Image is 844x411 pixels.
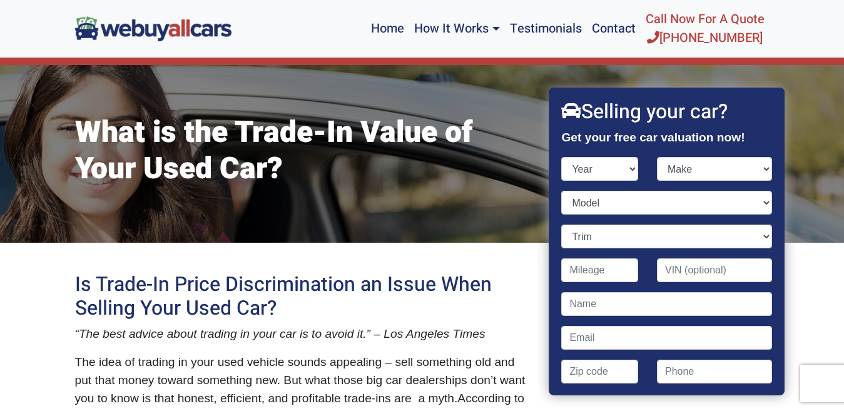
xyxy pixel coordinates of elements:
[93,327,485,340] span: e best advice about trading in your car is to avoid it.” – Los Angeles Times
[641,5,770,53] a: Call Now For A Quote[PHONE_NUMBER]
[366,5,409,53] a: Home
[505,5,587,53] a: Testimonials
[75,16,231,41] img: We Buy All Cars in NJ logo
[657,258,772,282] input: VIN (optional)
[562,131,745,144] strong: Get your free car valuation now!
[587,5,641,53] a: Contact
[562,292,772,316] input: Name
[562,326,772,350] input: Email
[75,273,532,321] h2: Is Trade-In Price Discrimination an Issue When Selling Your Used Car?
[75,355,526,405] span: The idea of trading in your used vehicle sounds appealing – sell something old and put that money...
[562,100,772,124] h2: Selling your car?
[562,360,639,383] input: Zip code
[657,360,772,383] input: Phone
[562,258,639,282] input: Mileage
[75,115,532,187] h1: What is the Trade-In Value of Your Used Car?
[708,395,751,402] a: Privacy Policy
[409,5,504,53] a: How It Works
[75,327,93,340] span: “Th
